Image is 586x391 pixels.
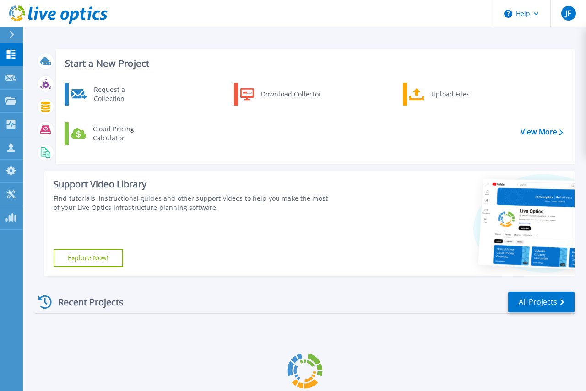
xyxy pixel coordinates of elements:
[508,292,575,312] a: All Projects
[89,85,156,103] div: Request a Collection
[521,128,563,136] a: View More
[54,249,123,267] a: Explore Now!
[35,291,136,313] div: Recent Projects
[88,124,156,143] div: Cloud Pricing Calculator
[54,178,329,190] div: Support Video Library
[65,122,158,145] a: Cloud Pricing Calculator
[65,83,158,106] a: Request a Collection
[54,194,329,212] div: Find tutorials, instructional guides and other support videos to help you make the most of your L...
[565,10,571,17] span: JF
[65,59,563,69] h3: Start a New Project
[234,83,328,106] a: Download Collector
[427,85,494,103] div: Upload Files
[403,83,497,106] a: Upload Files
[256,85,326,103] div: Download Collector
